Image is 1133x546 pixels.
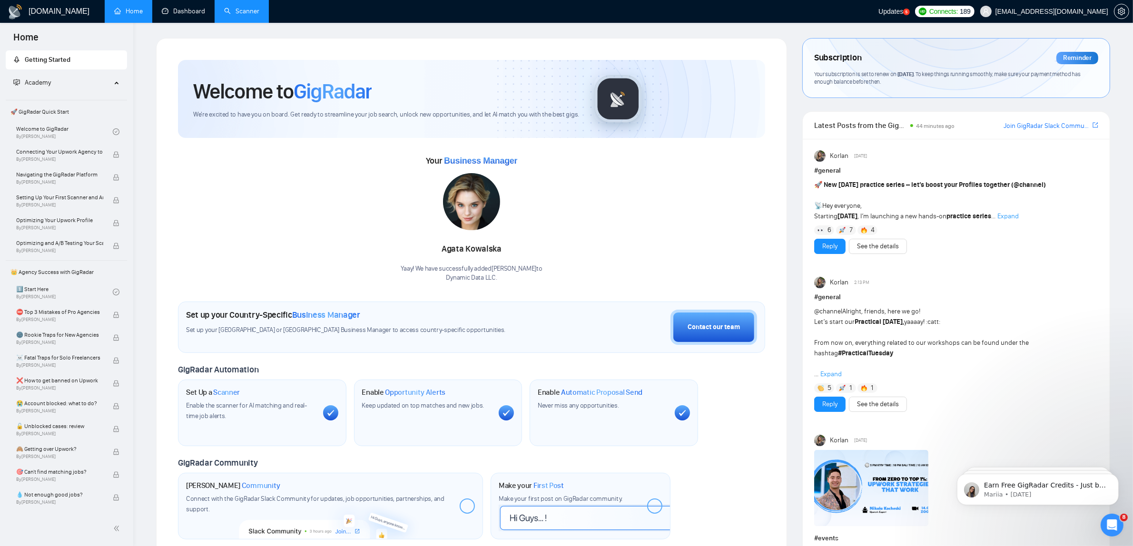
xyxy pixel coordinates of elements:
[16,385,103,391] span: By [PERSON_NAME]
[828,383,831,393] span: 5
[113,128,119,135] span: check-circle
[16,499,103,505] span: By [PERSON_NAME]
[7,263,126,282] span: 👑 Agency Success with GigRadar
[1101,514,1123,536] iframe: Intercom live chat
[929,6,958,17] span: Connects:
[113,403,119,409] span: lock
[16,317,103,322] span: By [PERSON_NAME]
[362,388,446,397] h1: Enable
[814,239,846,254] button: Reply
[186,495,444,513] span: Connect with the GigRadar Slack Community for updates, job opportunities, partnerships, and support.
[533,481,564,490] span: First Post
[16,376,103,385] span: ❌ How to get banned on Upwork
[499,481,564,490] h1: Make your
[113,494,119,501] span: lock
[814,397,846,412] button: Reply
[213,388,240,397] span: Scanner
[16,202,103,208] span: By [PERSON_NAME]
[113,471,119,478] span: lock
[814,277,826,288] img: Korlan
[903,9,910,15] a: 5
[401,241,542,257] div: Agata Kowalska
[814,435,826,446] img: Korlan
[538,401,619,409] span: Never miss any opportunities.
[13,78,51,87] span: Academy
[1004,121,1091,131] a: Join GigRadar Slack Community
[839,227,846,234] img: 🚀
[16,248,103,253] span: By [PERSON_NAME]
[1093,121,1098,129] span: export
[838,349,893,357] strong: #PracticalTuesday
[16,477,103,482] span: By [PERSON_NAME]
[16,282,113,302] a: 1️⃣ Start HereBy[PERSON_NAME]
[855,278,870,287] span: 2:13 PM
[814,181,822,189] span: 🚀
[818,385,824,391] img: 👏
[16,156,103,162] span: By [PERSON_NAME]
[113,524,123,533] span: double-left
[1120,514,1128,521] span: 8
[878,8,903,15] span: Updates
[849,225,853,235] span: 7
[362,401,484,409] span: Keep updated on top matches and new jobs.
[1056,52,1098,64] div: Reminder
[239,495,422,539] img: slackcommunity-bg.png
[242,481,280,490] span: Community
[16,362,103,368] span: By [PERSON_NAME]
[857,241,899,252] a: See the details
[855,152,867,160] span: [DATE]
[814,70,1081,86] span: Your subscription is set to renew on . To keep things running smoothly, make sure your payment me...
[861,385,867,391] img: 🔥
[113,380,119,387] span: lock
[16,121,113,142] a: Welcome to GigRadarBy[PERSON_NAME]
[814,307,1029,378] span: Alright, friends, here we go! Let’s start our yaaaay! :catt: From now on, everything related to o...
[814,292,1098,302] h1: # general
[16,193,103,202] span: Setting Up Your First Scanner and Auto-Bidder
[855,318,904,326] strong: Practical [DATE],
[16,238,103,248] span: Optimizing and A/B Testing Your Scanner for Better Results
[16,147,103,156] span: Connecting Your Upwork Agency to GigRadar
[6,50,127,69] li: Getting Started
[113,151,119,158] span: lock
[822,241,837,252] a: Reply
[162,7,205,15] a: dashboardDashboard
[897,70,914,78] span: [DATE]
[1114,4,1129,19] button: setting
[499,495,622,503] span: Make your first post on GigRadar community.
[855,436,867,445] span: [DATE]
[113,243,119,249] span: lock
[178,364,258,375] span: GigRadar Automation
[6,30,46,50] span: Home
[16,444,103,454] span: 🙈 Getting over Upwork?
[824,181,1046,189] strong: New [DATE] practice series – let’s boost your Profiles together ( )
[946,212,991,220] strong: practice series
[814,166,1098,176] h1: # general
[983,8,989,15] span: user
[13,79,20,86] span: fund-projection-screen
[444,156,517,166] span: Business Manager
[814,50,861,66] span: Subscription
[294,78,372,104] span: GigRadar
[292,310,360,320] span: Business Manager
[830,435,848,446] span: Korlan
[861,227,867,234] img: 🔥
[113,220,119,226] span: lock
[16,353,103,362] span: ☠️ Fatal Traps for Solo Freelancers
[113,448,119,455] span: lock
[814,533,1098,544] h1: # events
[25,56,70,64] span: Getting Started
[828,225,831,235] span: 6
[16,454,103,459] span: By [PERSON_NAME]
[16,307,103,317] span: ⛔ Top 3 Mistakes of Pro Agencies
[594,75,642,123] img: gigradar-logo.png
[186,326,529,335] span: Set up your [GEOGRAPHIC_DATA] or [GEOGRAPHIC_DATA] Business Manager to access country-specific op...
[113,174,119,181] span: lock
[857,399,899,409] a: See the details
[688,322,740,332] div: Contact our team
[426,156,518,166] span: Your
[16,467,103,477] span: 🎯 Can't find matching jobs?
[16,330,103,340] span: 🌚 Rookie Traps for New Agencies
